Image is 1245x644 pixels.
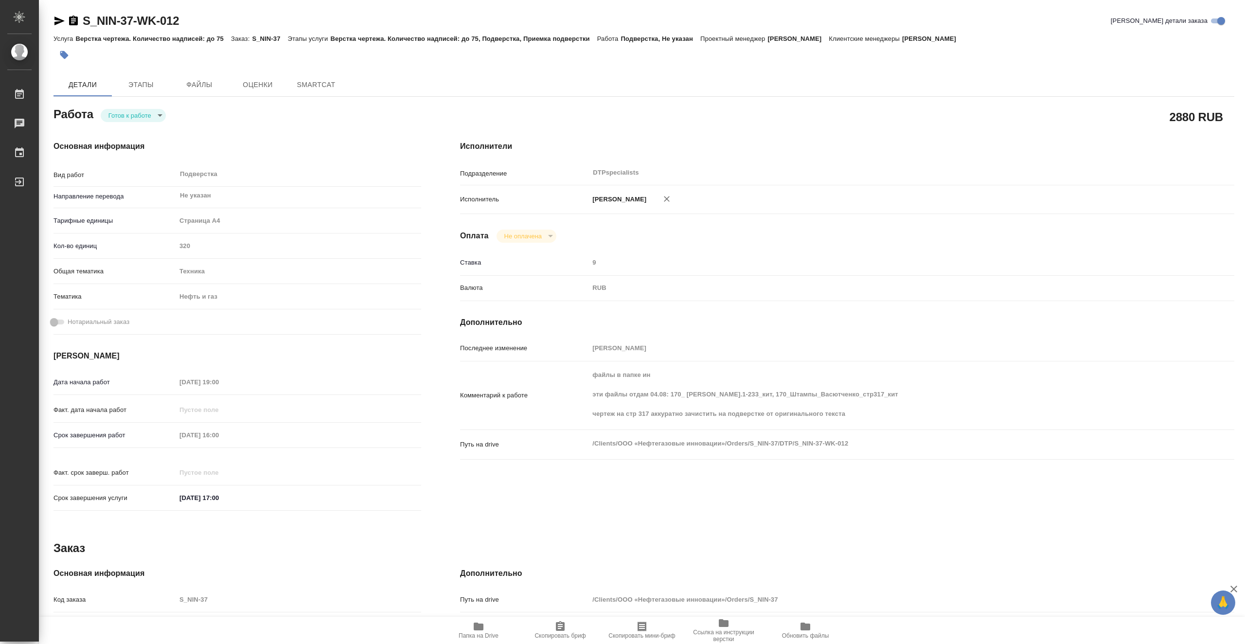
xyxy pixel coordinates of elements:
p: Подверстка, Не указан [621,35,700,42]
p: Факт. дата начала работ [53,405,176,415]
input: Пустое поле [176,403,261,417]
h4: Основная информация [53,568,421,579]
button: Скопировать ссылку для ЯМессенджера [53,15,65,27]
p: Срок завершения работ [53,430,176,440]
div: Нефть и газ [176,288,421,305]
button: Скопировать мини-бриф [601,617,683,644]
p: Подразделение [460,169,589,179]
h2: Заказ [53,540,85,556]
p: S_NIN-37 [252,35,287,42]
h4: Основная информация [53,141,421,152]
p: Этапы услуги [288,35,331,42]
span: Этапы [118,79,164,91]
span: Обновить файлы [782,632,829,639]
input: Пустое поле [589,592,1170,607]
p: [PERSON_NAME] [589,195,646,204]
h4: Дополнительно [460,317,1234,328]
button: Ссылка на инструкции верстки [683,617,765,644]
p: Дата начала работ [53,377,176,387]
span: Папка на Drive [459,632,498,639]
button: Скопировать бриф [519,617,601,644]
input: ✎ Введи что-нибудь [176,491,261,505]
button: 🙏 [1211,590,1235,615]
textarea: файлы в папке ин эти файлы отдам 04.08: 170_ [PERSON_NAME].1-233_кит, 170_Штампы_Васютченко_стр31... [589,367,1170,422]
div: Готов к работе [497,230,556,243]
p: Тарифные единицы [53,216,176,226]
div: Страница А4 [176,213,421,229]
h4: Исполнители [460,141,1234,152]
button: Добавить тэг [53,44,75,66]
p: Путь на drive [460,595,589,605]
textarea: /Clients/ООО «Нефтегазовые инновации»/Orders/S_NIN-37/DTP/S_NIN-37-WK-012 [589,435,1170,452]
p: Тематика [53,292,176,302]
p: Работа [597,35,621,42]
h2: 2880 RUB [1170,108,1223,125]
h4: [PERSON_NAME] [53,350,421,362]
input: Пустое поле [589,341,1170,355]
p: Код заказа [53,595,176,605]
p: Путь на drive [460,440,589,449]
p: Кол-во единиц [53,241,176,251]
p: Комментарий к работе [460,391,589,400]
input: Пустое поле [176,428,261,442]
p: Исполнитель [460,195,589,204]
input: Пустое поле [176,592,421,607]
button: Скопировать ссылку [68,15,79,27]
p: Клиентские менеджеры [829,35,902,42]
span: 🙏 [1215,592,1231,613]
input: Пустое поле [176,239,421,253]
div: Готов к работе [101,109,166,122]
a: S_NIN-37-WK-012 [83,14,179,27]
h4: Оплата [460,230,489,242]
span: Ссылка на инструкции верстки [689,629,759,643]
button: Обновить файлы [765,617,846,644]
input: Пустое поле [176,375,261,389]
p: Срок завершения услуги [53,493,176,503]
span: SmartCat [293,79,339,91]
h2: Работа [53,105,93,122]
p: Услуга [53,35,75,42]
div: RUB [589,280,1170,296]
p: Вид работ [53,170,176,180]
p: Последнее изменение [460,343,589,353]
input: Пустое поле [176,465,261,480]
button: Готов к работе [106,111,154,120]
button: Папка на Drive [438,617,519,644]
p: Верстка чертежа. Количество надписей: до 75 [75,35,231,42]
span: [PERSON_NAME] детали заказа [1111,16,1208,26]
span: Скопировать бриф [534,632,586,639]
p: Направление перевода [53,192,176,201]
h4: Дополнительно [460,568,1234,579]
div: Техника [176,263,421,280]
span: Оценки [234,79,281,91]
span: Скопировать мини-бриф [608,632,675,639]
p: Ставка [460,258,589,268]
button: Не оплачена [501,232,545,240]
button: Удалить исполнителя [656,188,677,210]
p: Валюта [460,283,589,293]
p: [PERSON_NAME] [767,35,829,42]
p: Факт. срок заверш. работ [53,468,176,478]
span: Детали [59,79,106,91]
p: Общая тематика [53,267,176,276]
input: Пустое поле [589,255,1170,269]
span: Файлы [176,79,223,91]
p: [PERSON_NAME] [902,35,963,42]
p: Верстка чертежа. Количество надписей: до 75, Подверстка, Приемка подверстки [330,35,597,42]
p: Проектный менеджер [700,35,767,42]
p: Заказ: [231,35,252,42]
span: Нотариальный заказ [68,317,129,327]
